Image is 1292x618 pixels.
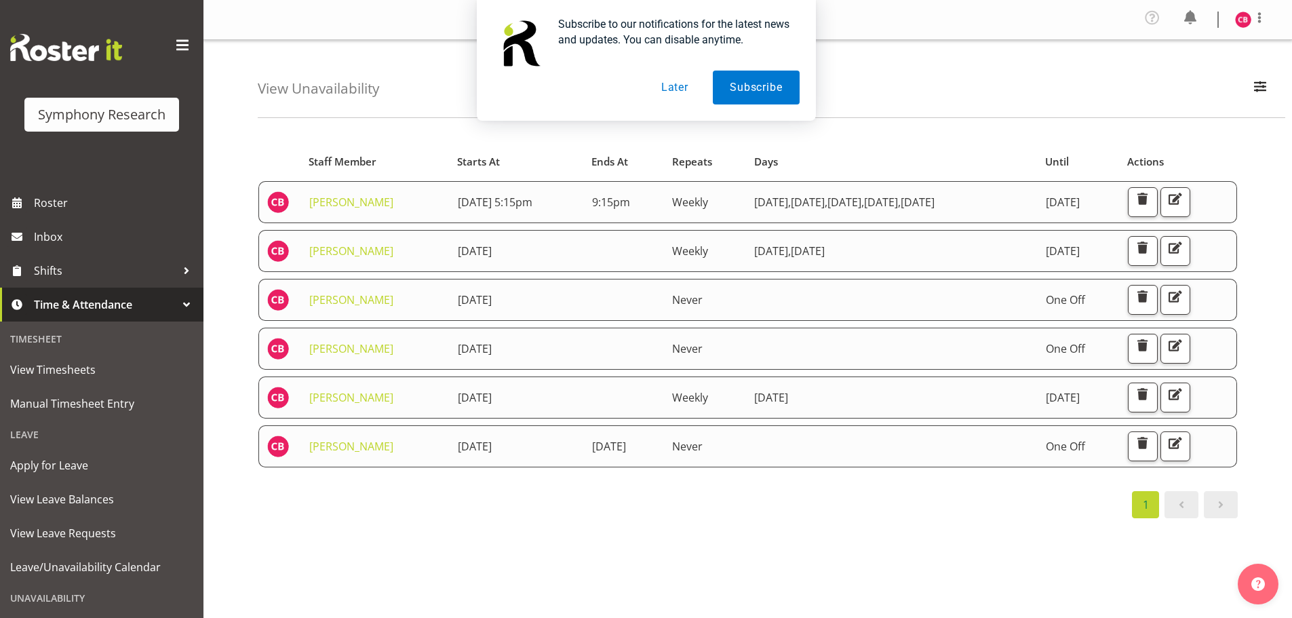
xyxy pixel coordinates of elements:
[309,154,442,170] div: Staff Member
[672,195,708,210] span: Weekly
[10,455,193,476] span: Apply for Leave
[1160,334,1190,364] button: Edit Unavailability
[267,240,289,262] img: catherine-baxter9075.jpg
[672,439,703,454] span: Never
[10,360,193,380] span: View Timesheets
[901,195,935,210] span: [DATE]
[788,195,791,210] span: ,
[672,244,708,258] span: Weekly
[672,341,703,356] span: Never
[547,16,800,47] div: Subscribe to our notifications for the latest news and updates. You can disable anytime.
[591,154,657,170] div: Ends At
[1160,383,1190,412] button: Edit Unavailability
[1046,341,1085,356] span: One Off
[672,154,739,170] div: Repeats
[825,195,827,210] span: ,
[1251,577,1265,591] img: help-xxl-2.png
[861,195,864,210] span: ,
[10,557,193,577] span: Leave/Unavailability Calendar
[3,550,200,584] a: Leave/Unavailability Calendar
[3,482,200,516] a: View Leave Balances
[672,292,703,307] span: Never
[827,195,864,210] span: [DATE]
[493,16,547,71] img: notification icon
[457,154,576,170] div: Starts At
[309,390,393,405] a: [PERSON_NAME]
[592,195,630,210] span: 9:15pm
[309,341,393,356] a: [PERSON_NAME]
[267,289,289,311] img: catherine-baxter9075.jpg
[34,294,176,315] span: Time & Attendance
[1128,236,1158,266] button: Delete Unavailability
[1046,244,1080,258] span: [DATE]
[3,387,200,421] a: Manual Timesheet Entry
[10,393,193,414] span: Manual Timesheet Entry
[267,338,289,360] img: catherine-baxter9075.jpg
[864,195,901,210] span: [DATE]
[3,353,200,387] a: View Timesheets
[788,244,791,258] span: ,
[458,341,492,356] span: [DATE]
[1128,334,1158,364] button: Delete Unavailability
[34,260,176,281] span: Shifts
[458,195,532,210] span: [DATE] 5:15pm
[458,292,492,307] span: [DATE]
[1046,439,1085,454] span: One Off
[1127,154,1229,170] div: Actions
[1160,236,1190,266] button: Edit Unavailability
[898,195,901,210] span: ,
[3,516,200,550] a: View Leave Requests
[1160,431,1190,461] button: Edit Unavailability
[791,244,825,258] span: [DATE]
[267,436,289,457] img: catherine-baxter9075.jpg
[1046,390,1080,405] span: [DATE]
[1160,187,1190,217] button: Edit Unavailability
[309,195,393,210] a: [PERSON_NAME]
[754,244,791,258] span: [DATE]
[3,421,200,448] div: Leave
[644,71,705,104] button: Later
[1128,187,1158,217] button: Delete Unavailability
[3,448,200,482] a: Apply for Leave
[3,584,200,612] div: Unavailability
[309,439,393,454] a: [PERSON_NAME]
[791,195,827,210] span: [DATE]
[267,387,289,408] img: catherine-baxter9075.jpg
[1128,383,1158,412] button: Delete Unavailability
[592,439,626,454] span: [DATE]
[754,390,788,405] span: [DATE]
[458,244,492,258] span: [DATE]
[1046,292,1085,307] span: One Off
[713,71,799,104] button: Subscribe
[267,191,289,213] img: catherine-baxter9075.jpg
[754,154,1030,170] div: Days
[1045,154,1112,170] div: Until
[34,227,197,247] span: Inbox
[309,292,393,307] a: [PERSON_NAME]
[1046,195,1080,210] span: [DATE]
[10,489,193,509] span: View Leave Balances
[10,523,193,543] span: View Leave Requests
[309,244,393,258] a: [PERSON_NAME]
[3,325,200,353] div: Timesheet
[672,390,708,405] span: Weekly
[458,439,492,454] span: [DATE]
[34,193,197,213] span: Roster
[458,390,492,405] span: [DATE]
[1128,285,1158,315] button: Delete Unavailability
[1160,285,1190,315] button: Edit Unavailability
[754,195,791,210] span: [DATE]
[1128,431,1158,461] button: Delete Unavailability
